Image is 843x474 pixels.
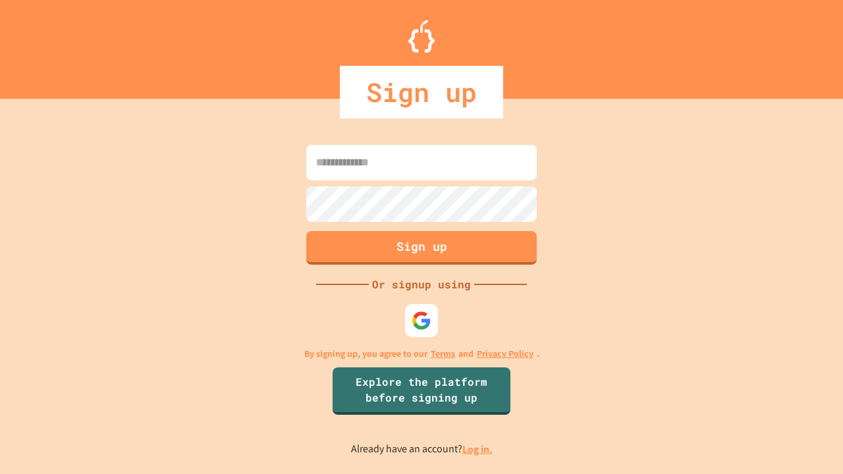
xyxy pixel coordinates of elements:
[431,347,455,361] a: Terms
[462,442,493,456] a: Log in.
[304,347,539,361] p: By signing up, you agree to our and .
[477,347,533,361] a: Privacy Policy
[351,441,493,458] p: Already have an account?
[369,276,474,292] div: Or signup using
[306,231,537,265] button: Sign up
[333,367,510,415] a: Explore the platform before signing up
[340,66,503,118] div: Sign up
[408,20,435,53] img: Logo.svg
[412,311,431,330] img: google-icon.svg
